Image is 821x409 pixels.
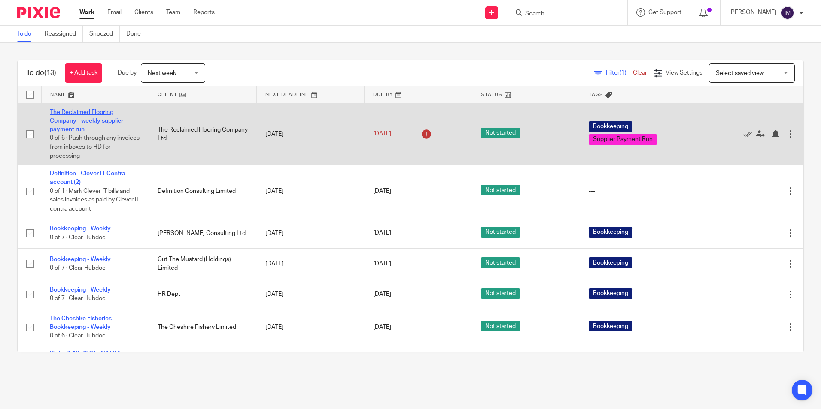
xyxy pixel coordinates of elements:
[373,131,391,137] span: [DATE]
[50,135,140,159] span: 0 of 6 · Push through any invoices from inboxes to HD for processing
[257,103,365,165] td: [DATE]
[26,69,56,78] h1: To do
[481,128,520,138] span: Not started
[648,9,681,15] span: Get Support
[149,165,257,218] td: Definition Consulting Limited
[79,8,94,17] a: Work
[481,227,520,238] span: Not started
[373,261,391,267] span: [DATE]
[50,316,115,330] a: The Cheshire Fisheries - Bookkeeping - Weekly
[50,109,123,133] a: The Reclaimed Flooring Company - weekly supplier payment run
[17,26,38,42] a: To do
[589,92,603,97] span: Tags
[481,185,520,195] span: Not started
[524,10,602,18] input: Search
[126,26,147,42] a: Done
[606,70,633,76] span: Filter
[107,8,122,17] a: Email
[589,257,632,268] span: Bookkeeping
[373,292,391,298] span: [DATE]
[149,248,257,279] td: Cut The Mustard (Holdings) Limited
[149,345,257,380] td: Digby&Thompson Ltd
[373,324,391,330] span: [DATE]
[729,8,776,17] p: [PERSON_NAME]
[44,69,56,76] span: (13)
[257,279,365,310] td: [DATE]
[50,265,106,271] span: 0 of 7 · Clear Hubdoc
[45,26,83,42] a: Reassigned
[666,70,702,76] span: View Settings
[257,218,365,248] td: [DATE]
[589,288,632,299] span: Bookkeeping
[589,121,632,132] span: Bookkeeping
[50,287,111,293] a: Bookkeeping - Weekly
[716,70,764,76] span: Select saved view
[633,70,647,76] a: Clear
[50,226,111,232] a: Bookkeeping - Weekly
[50,171,125,185] a: Definition - Clever IT Contra account (2)
[481,257,520,268] span: Not started
[589,321,632,331] span: Bookkeeping
[257,345,365,380] td: [DATE]
[149,279,257,310] td: HR Dept
[781,6,794,20] img: svg%3E
[257,248,365,279] td: [DATE]
[50,296,106,302] span: 0 of 7 · Clear Hubdoc
[17,7,60,18] img: Pixie
[148,70,176,76] span: Next week
[373,230,391,236] span: [DATE]
[149,218,257,248] td: [PERSON_NAME] Consulting Ltd
[50,235,106,241] span: 0 of 7 · Clear Hubdoc
[193,8,215,17] a: Reports
[166,8,180,17] a: Team
[743,130,756,138] a: Mark as done
[481,321,520,331] span: Not started
[373,188,391,194] span: [DATE]
[257,165,365,218] td: [DATE]
[50,256,111,262] a: Bookkeeping - Weekly
[134,8,153,17] a: Clients
[50,188,140,212] span: 0 of 1 · Mark Clever IT bills and sales invoices as paid by Clever IT contra account
[65,63,102,83] a: + Add task
[620,70,626,76] span: (1)
[50,351,123,365] a: Digby & [PERSON_NAME] - Bookkeeping - Weekly
[50,333,106,339] span: 0 of 6 · Clear Hubdoc
[589,134,657,145] span: Supplier Payment Run
[149,103,257,165] td: The Reclaimed Flooring Company Ltd
[257,310,365,345] td: [DATE]
[118,69,137,77] p: Due by
[589,187,687,195] div: ---
[481,288,520,299] span: Not started
[589,227,632,238] span: Bookkeeping
[149,310,257,345] td: The Cheshire Fishery Limited
[89,26,120,42] a: Snoozed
